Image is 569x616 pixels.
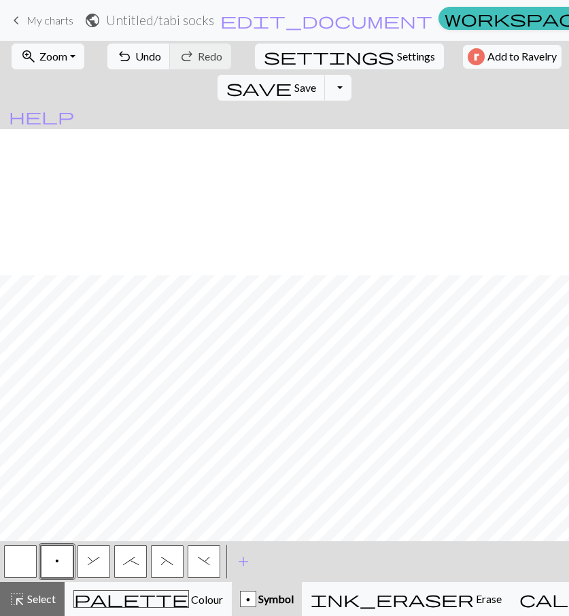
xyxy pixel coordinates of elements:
a: My charts [8,9,73,32]
span: zoom_in [20,47,37,66]
button: Add to Ravelry [463,45,562,69]
span: Settings [397,48,435,65]
button: Save [218,75,326,101]
span: right part of 4+ stitch cable wyib [123,555,139,566]
button: ( [151,545,184,578]
span: help [9,107,74,126]
span: Colour [189,593,223,606]
span: edit_document [220,11,432,30]
button: p Symbol [232,582,302,616]
span: public [84,11,101,30]
span: Symbol [256,592,294,605]
span: My charts [27,14,73,27]
button: Erase [302,582,511,616]
button: SettingsSettings [255,44,444,69]
span: undo [116,47,133,66]
span: Zoom [39,50,67,63]
span: right part of left 3+ stitch cable, wyif [198,555,210,566]
button: Colour [65,582,232,616]
span: Add to Ravelry [487,48,557,65]
button: & [77,545,110,578]
span: left part of right 3+ stitch cable, wyib [88,555,100,566]
span: Select [25,592,56,605]
span: ink_eraser [311,589,474,609]
span: palette [74,589,188,609]
img: Ravelry [468,48,485,65]
span: settings [264,47,394,66]
button: ; [114,545,147,578]
span: keyboard_arrow_left [8,11,24,30]
button: ) [188,545,220,578]
i: Settings [264,48,394,65]
span: Erase [474,592,502,605]
span: Purl [55,555,59,566]
span: save [226,78,292,97]
button: Undo [107,44,171,69]
button: p [41,545,73,578]
span: highlight_alt [9,589,25,609]
h2: Untitled / tabi socks [106,12,214,28]
span: Save [294,81,316,94]
span: left part of left 3+ stitch cable, wyif [161,555,173,566]
div: p [241,592,256,608]
span: Undo [135,50,161,63]
span: add [235,552,252,571]
button: Zoom [12,44,84,69]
